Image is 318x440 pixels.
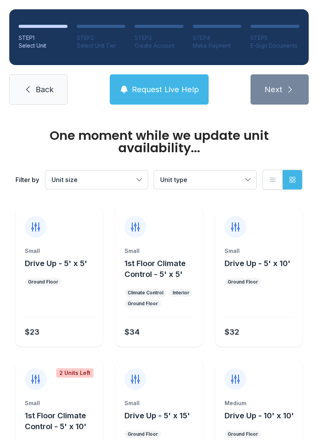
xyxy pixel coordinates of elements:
[128,431,158,437] div: Ground Floor
[124,258,199,280] button: 1st Floor Climate Control - 5' x 5'
[25,327,40,337] div: $23
[25,410,100,432] button: 1st Floor Climate Control - 5' x 10'
[77,34,126,42] div: STEP 2
[225,411,294,420] span: Drive Up - 10' x 10'
[135,34,183,42] div: STEP 3
[36,84,54,95] span: Back
[225,259,290,268] span: Drive Up - 5' x 10'
[19,34,67,42] div: STEP 1
[132,84,199,95] span: Request Live Help
[251,34,299,42] div: STEP 5
[173,290,189,296] div: Interior
[124,327,140,337] div: $34
[251,42,299,50] div: E-Sign Documents
[52,176,78,184] span: Unit size
[154,170,256,189] button: Unit type
[128,290,163,296] div: Climate Control
[124,247,193,255] div: Small
[128,301,158,307] div: Ground Floor
[25,399,93,407] div: Small
[25,259,87,268] span: Drive Up - 5' x 5'
[124,399,193,407] div: Small
[225,247,293,255] div: Small
[135,42,183,50] div: Create Account
[25,247,93,255] div: Small
[225,327,239,337] div: $32
[264,84,282,95] span: Next
[25,411,86,431] span: 1st Floor Climate Control - 5' x 10'
[124,259,186,279] span: 1st Floor Climate Control - 5' x 5'
[19,42,67,50] div: Select Unit
[77,42,126,50] div: Select Unit Tier
[193,34,242,42] div: STEP 4
[228,431,258,437] div: Ground Floor
[228,279,258,285] div: Ground Floor
[124,411,190,420] span: Drive Up - 5' x 15'
[16,175,39,184] div: Filter by
[16,129,302,154] div: One moment while we update unit availability...
[45,170,148,189] button: Unit size
[56,368,93,378] div: 2 Units Left
[28,279,58,285] div: Ground Floor
[225,258,290,269] button: Drive Up - 5' x 10'
[160,176,187,184] span: Unit type
[193,42,242,50] div: Make Payment
[225,399,293,407] div: Medium
[25,258,87,269] button: Drive Up - 5' x 5'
